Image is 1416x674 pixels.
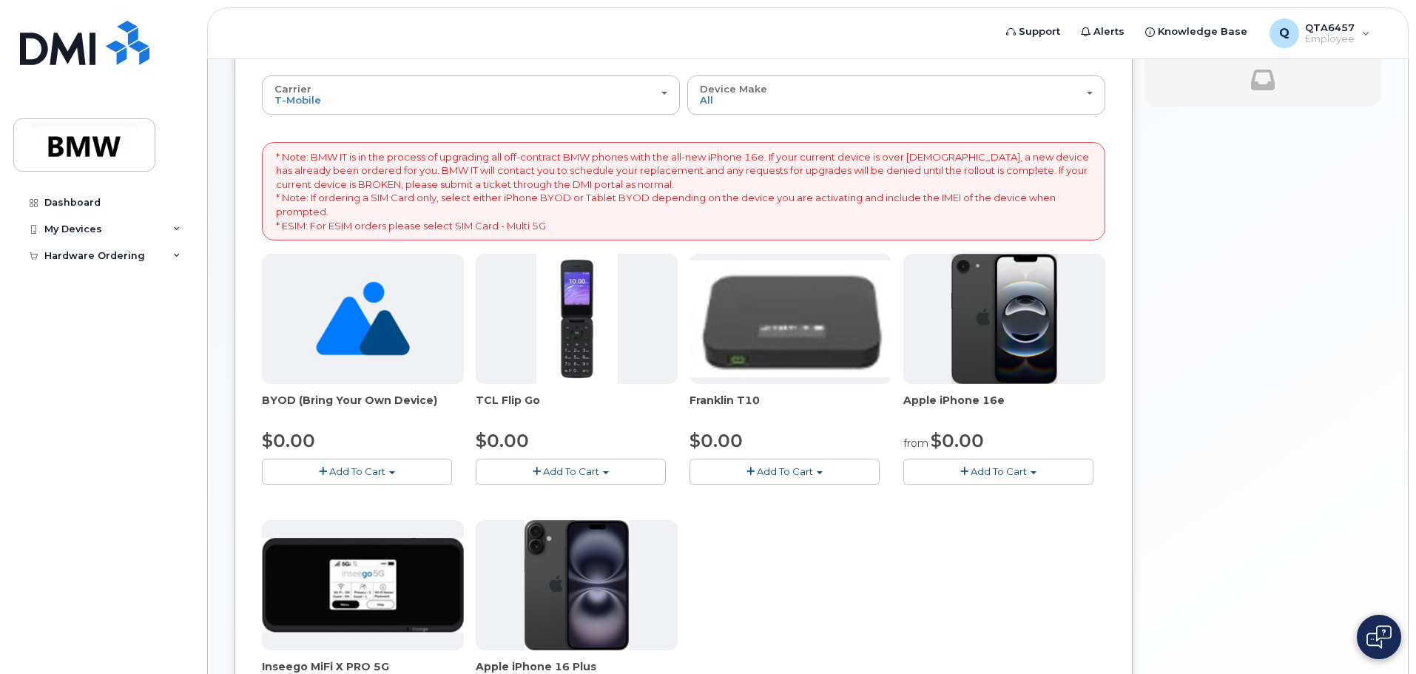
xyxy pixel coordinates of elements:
[276,150,1091,232] p: * Note: BMW IT is in the process of upgrading all off-contract BMW phones with the all-new iPhone...
[1158,24,1247,39] span: Knowledge Base
[274,94,321,106] span: T-Mobile
[1135,17,1258,47] a: Knowledge Base
[996,17,1071,47] a: Support
[1093,24,1125,39] span: Alerts
[1305,21,1355,33] span: QTA6457
[690,260,891,377] img: t10.jpg
[274,83,311,95] span: Carrier
[700,83,767,95] span: Device Make
[931,430,984,451] span: $0.00
[1279,24,1289,42] span: Q
[1071,17,1135,47] a: Alerts
[903,459,1093,485] button: Add To Cart
[690,459,880,485] button: Add To Cart
[971,465,1027,477] span: Add To Cart
[329,465,385,477] span: Add To Cart
[1019,24,1060,39] span: Support
[1366,625,1392,649] img: Open chat
[525,520,629,650] img: iphone_16_plus.png
[476,430,529,451] span: $0.00
[903,437,928,450] small: from
[1259,18,1380,48] div: QTA6457
[690,430,743,451] span: $0.00
[262,538,464,633] img: cut_small_inseego_5G.jpg
[1305,33,1355,45] span: Employee
[687,75,1105,114] button: Device Make All
[700,94,713,106] span: All
[476,393,678,422] div: TCL Flip Go
[316,254,410,384] img: no_image_found-2caef05468ed5679b831cfe6fc140e25e0c280774317ffc20a367ab7fd17291e.png
[757,465,813,477] span: Add To Cart
[690,393,891,422] div: Franklin T10
[536,254,618,384] img: TCL_FLIP_MODE.jpg
[262,393,464,422] div: BYOD (Bring Your Own Device)
[476,459,666,485] button: Add To Cart
[262,430,315,451] span: $0.00
[951,254,1058,384] img: iphone16e.png
[903,393,1105,422] div: Apple iPhone 16e
[262,459,452,485] button: Add To Cart
[262,75,680,114] button: Carrier T-Mobile
[543,465,599,477] span: Add To Cart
